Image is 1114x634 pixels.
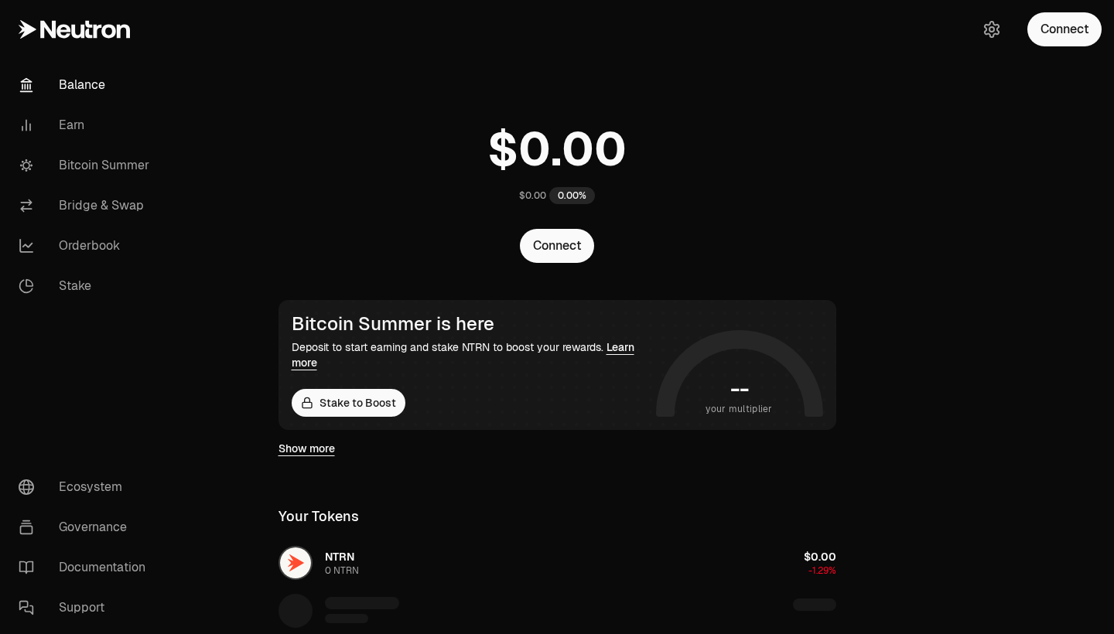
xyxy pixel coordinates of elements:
a: Show more [278,441,335,456]
div: Deposit to start earning and stake NTRN to boost your rewards. [292,339,650,370]
a: Bitcoin Summer [6,145,167,186]
div: Your Tokens [278,506,359,527]
button: Connect [520,229,594,263]
a: Earn [6,105,167,145]
div: Bitcoin Summer is here [292,313,650,335]
a: Stake [6,266,167,306]
a: Documentation [6,547,167,588]
a: Stake to Boost [292,389,405,417]
a: Support [6,588,167,628]
a: Bridge & Swap [6,186,167,226]
div: 0.00% [549,187,595,204]
a: Balance [6,65,167,105]
a: Orderbook [6,226,167,266]
button: Connect [1027,12,1102,46]
h1: -- [730,377,748,401]
span: your multiplier [706,401,773,417]
a: Governance [6,507,167,547]
a: Ecosystem [6,467,167,507]
div: $0.00 [519,189,546,202]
